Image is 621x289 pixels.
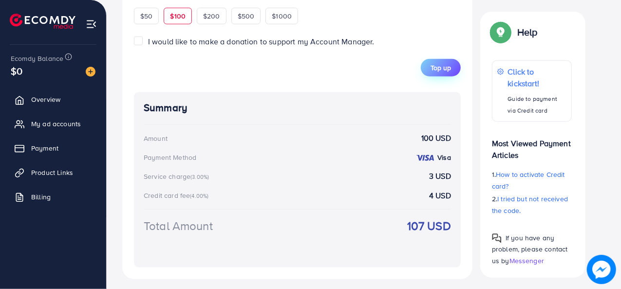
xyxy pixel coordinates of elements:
a: Overview [7,90,99,109]
strong: 107 USD [407,217,451,234]
span: $1000 [272,11,292,21]
h4: Summary [144,102,451,114]
p: Help [517,26,538,38]
p: Guide to payment via Credit card [508,93,566,116]
span: I would like to make a donation to support my Account Manager. [148,36,375,47]
a: Product Links [7,163,99,182]
strong: 100 USD [421,133,451,144]
a: Billing [7,187,99,207]
div: Amount [144,134,168,143]
span: Billing [31,192,51,202]
div: Total Amount [144,217,213,234]
img: image [587,255,616,284]
div: Payment Method [144,153,196,162]
img: credit [415,154,435,162]
span: Overview [31,95,60,104]
img: Popup guide [492,233,502,243]
img: logo [10,14,75,29]
a: My ad accounts [7,114,99,134]
span: $100 [170,11,186,21]
span: Payment [31,143,58,153]
div: Credit card fee [144,191,212,200]
span: Top up [431,63,451,73]
span: My ad accounts [31,119,81,129]
a: Payment [7,138,99,158]
span: $50 [140,11,152,21]
img: menu [86,19,97,30]
span: If you have any problem, please contact us by [492,233,568,265]
strong: 3 USD [429,171,451,182]
span: I tried but not received the code. [492,194,568,215]
span: How to activate Credit card? [492,170,565,191]
p: Most Viewed Payment Articles [492,130,572,161]
strong: Visa [437,153,451,162]
span: $500 [238,11,255,21]
div: Service charge [144,172,212,181]
span: $200 [203,11,220,21]
span: Ecomdy Balance [11,54,63,63]
strong: 4 USD [429,190,451,201]
small: (4.00%) [190,192,208,200]
button: Top up [421,59,461,77]
span: Product Links [31,168,73,177]
img: Popup guide [492,23,509,41]
p: Click to kickstart! [508,66,566,89]
p: 2. [492,193,572,216]
span: $0 [11,64,22,78]
small: (3.00%) [190,173,209,181]
img: image [86,67,95,77]
span: Messenger [509,255,544,265]
p: 1. [492,169,572,192]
